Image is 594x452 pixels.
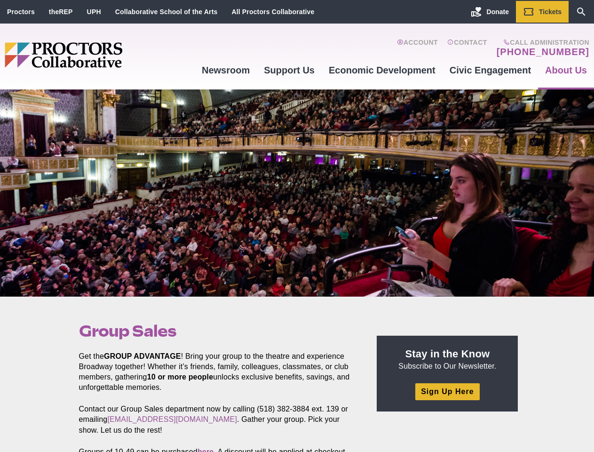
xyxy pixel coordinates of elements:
[538,57,594,83] a: About Us
[487,8,509,16] span: Donate
[322,57,443,83] a: Economic Development
[497,46,589,57] a: [PHONE_NUMBER]
[115,8,218,16] a: Collaborative School of the Arts
[464,1,516,23] a: Donate
[494,39,589,46] span: Call Administration
[231,8,314,16] a: All Proctors Collaborative
[388,347,507,371] p: Subscribe to Our Newsletter.
[447,39,487,57] a: Contact
[195,57,257,83] a: Newsroom
[7,8,35,16] a: Proctors
[539,8,562,16] span: Tickets
[79,404,356,435] p: Contact our Group Sales department now by calling (518) 382-3884 ext. 139 or emailing . Gather yo...
[5,42,195,68] img: Proctors logo
[107,415,237,423] a: [EMAIL_ADDRESS][DOMAIN_NAME]
[104,352,181,360] strong: GROUP ADVANTAGE
[415,383,479,400] a: Sign Up Here
[79,351,356,393] p: Get the ! Bring your group to the theatre and experience Broadway together! Whether it’s friends,...
[516,1,569,23] a: Tickets
[405,348,490,360] strong: Stay in the Know
[49,8,73,16] a: theREP
[257,57,322,83] a: Support Us
[79,322,356,340] h1: Group Sales
[569,1,594,23] a: Search
[397,39,438,57] a: Account
[147,373,214,381] strong: 10 or more people
[443,57,538,83] a: Civic Engagement
[87,8,101,16] a: UPH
